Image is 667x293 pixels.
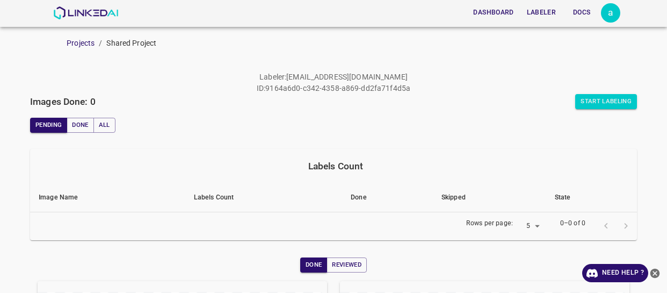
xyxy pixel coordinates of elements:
[185,183,342,212] th: Labels Count
[300,258,327,273] button: Done
[648,264,662,282] button: close-help
[93,118,115,133] button: All
[466,219,513,228] p: Rows per page:
[520,2,562,24] a: Labeler
[523,4,560,22] button: Labeler
[564,4,599,22] button: Docs
[67,38,667,49] nav: breadcrumb
[30,183,185,212] th: Image Name
[433,183,546,212] th: Skipped
[582,264,648,282] a: Need Help ?
[106,38,156,49] p: Shared Project
[560,219,585,228] p: 0–0 of 0
[99,38,102,49] li: /
[517,219,543,234] div: 5
[562,2,601,24] a: Docs
[30,118,67,133] button: Pending
[259,72,286,83] p: Labeler :
[601,3,620,23] div: a
[575,94,637,109] button: Start Labeling
[467,2,520,24] a: Dashboard
[53,6,118,19] img: LinkedAI
[265,83,410,94] p: 9164a6d0-c342-4358-a869-dd2fa71f4d5a
[67,118,93,133] button: Done
[327,258,367,273] button: Reviewed
[39,159,633,174] div: Labels Count
[286,72,408,83] p: [EMAIL_ADDRESS][DOMAIN_NAME]
[67,39,95,47] a: Projects
[30,94,96,109] h6: Images Done: 0
[601,3,620,23] button: Open settings
[469,4,518,22] button: Dashboard
[342,183,433,212] th: Done
[546,183,637,212] th: State
[257,83,265,94] p: ID :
